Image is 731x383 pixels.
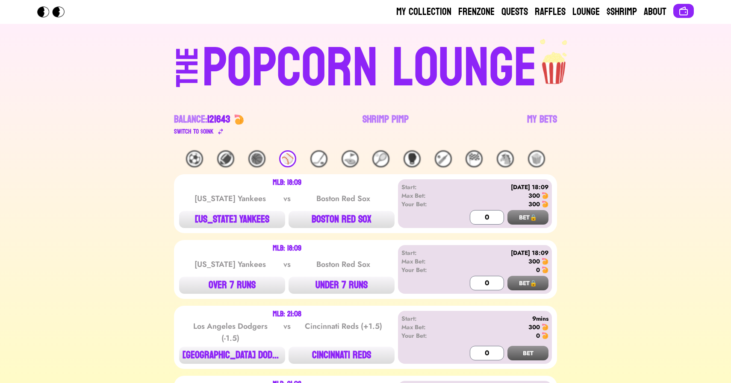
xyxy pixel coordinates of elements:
button: BET [507,346,548,360]
div: vs [282,320,292,344]
div: Max Bet: [401,323,451,331]
div: Start: [401,314,451,323]
a: Frenzone [458,5,495,19]
div: [DATE] 18:09 [451,183,548,191]
button: [GEOGRAPHIC_DATA] DODG... [179,347,285,364]
a: My Collection [396,5,451,19]
div: 🐴 [497,150,514,167]
div: ⛳️ [342,150,359,167]
img: 🍤 [542,332,548,339]
img: Connect wallet [678,6,689,16]
div: [US_STATE] Yankees [187,258,274,270]
a: My Bets [527,113,557,137]
div: 🏒 [310,150,327,167]
div: [DATE] 18:09 [451,249,548,257]
div: 9mins [451,314,548,323]
div: Max Bet: [401,257,451,266]
div: 🥊 [404,150,421,167]
div: ⚾️ [279,150,296,167]
div: [US_STATE] Yankees [187,193,274,205]
div: vs [282,193,292,205]
div: 0 [536,331,540,340]
button: UNDER 7 RUNS [289,277,395,294]
div: 300 [528,191,540,200]
div: POPCORN LOUNGE [202,41,537,96]
button: OVER 7 RUNS [179,277,285,294]
div: 🎾 [372,150,389,167]
img: 🍤 [542,201,548,208]
div: Boston Red Sox [300,193,386,205]
a: Quests [501,5,528,19]
div: Balance: [174,113,230,126]
a: Shrimp Pimp [363,113,409,137]
button: BET🔒 [507,276,548,290]
div: Cincinnati Reds (+1.5) [300,320,386,344]
a: $Shrimp [607,5,637,19]
div: 🏈 [217,150,234,167]
div: 🏀 [248,150,265,167]
div: Your Bet: [401,331,451,340]
button: [US_STATE] YANKEES [179,211,285,228]
div: Max Bet: [401,191,451,200]
div: Start: [401,183,451,191]
button: BET🔒 [507,210,548,225]
div: ⚽️ [186,150,203,167]
img: 🍤 [542,258,548,265]
div: 🏏 [435,150,452,167]
div: THE [172,47,203,104]
img: 🍤 [542,192,548,199]
img: popcorn [537,38,572,85]
div: MLB: 18:09 [273,245,301,252]
img: Popcorn [37,6,71,18]
div: Boston Red Sox [300,258,386,270]
a: THEPOPCORN LOUNGEpopcorn [102,38,629,96]
img: 🍤 [234,114,244,125]
div: Start: [401,249,451,257]
a: Lounge [572,5,600,19]
div: 🍿 [528,150,545,167]
button: BOSTON RED SOX [289,211,395,228]
button: CINCINNATI REDS [289,347,395,364]
div: 300 [528,323,540,331]
span: 121643 [207,110,230,129]
div: MLB: 21:08 [273,311,301,318]
div: 300 [528,200,540,208]
div: Los Angeles Dodgers (-1.5) [187,320,274,344]
div: Your Bet: [401,200,451,208]
div: vs [282,258,292,270]
div: 🏁 [466,150,483,167]
div: 300 [528,257,540,266]
div: Your Bet: [401,266,451,274]
div: Switch to $ OINK [174,126,214,137]
div: MLB: 18:09 [273,179,301,186]
img: 🍤 [542,266,548,273]
a: Raffles [535,5,566,19]
img: 🍤 [542,324,548,330]
div: 0 [536,266,540,274]
a: About [644,5,666,19]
